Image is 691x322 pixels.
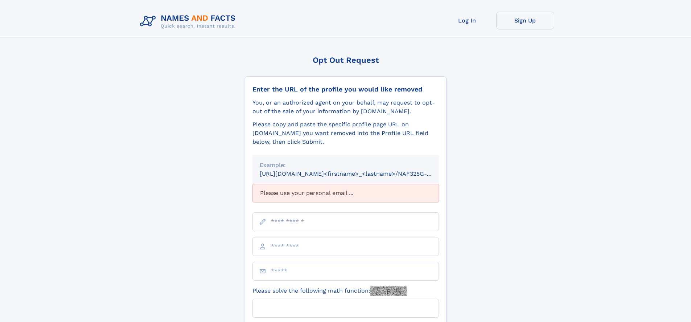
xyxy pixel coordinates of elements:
a: Log In [438,12,496,29]
div: Example: [260,161,432,170]
div: Opt Out Request [245,56,447,65]
div: You, or an authorized agent on your behalf, may request to opt-out of the sale of your informatio... [252,98,439,116]
small: [URL][DOMAIN_NAME]<firstname>_<lastname>/NAF325G-xxxxxxxx [260,170,453,177]
a: Sign Up [496,12,554,29]
div: Please use your personal email ... [252,184,439,202]
div: Enter the URL of the profile you would like removed [252,85,439,93]
div: Please copy and paste the specific profile page URL on [DOMAIN_NAME] you want removed into the Pr... [252,120,439,146]
img: Logo Names and Facts [137,12,242,31]
label: Please solve the following math function: [252,286,407,296]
